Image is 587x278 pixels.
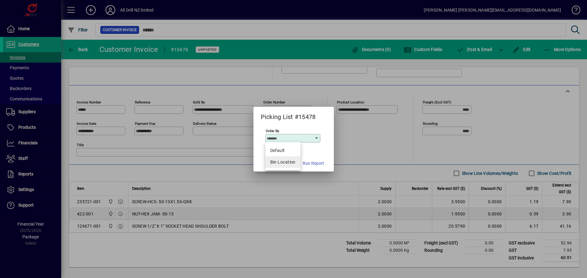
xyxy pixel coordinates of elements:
[265,156,301,168] mat-option: Bin Location
[253,107,323,122] h2: Picking List #15478
[300,158,327,169] button: Run Report
[266,128,279,133] mat-label: Order By
[303,160,324,167] span: Run Report
[270,147,296,154] span: Default
[270,159,296,165] div: Bin Location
